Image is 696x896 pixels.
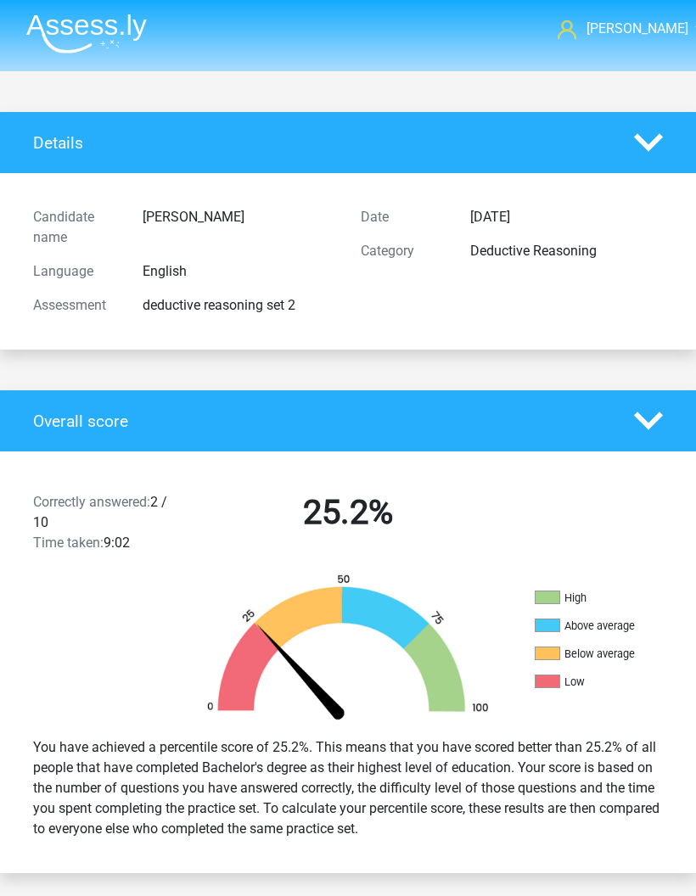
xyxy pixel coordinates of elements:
h4: Overall score [33,412,609,431]
div: Category [348,241,457,261]
h4: Details [33,133,609,153]
h2: 25.2% [197,492,499,533]
div: deductive reasoning set 2 [130,295,348,316]
div: [PERSON_NAME] [130,207,348,248]
div: Language [20,261,130,282]
span: Correctly answered: [33,494,150,510]
a: [PERSON_NAME] [558,19,683,39]
div: 2 / 10 9:02 [20,492,184,553]
div: English [130,261,348,282]
div: You have achieved a percentile score of 25.2%. This means that you have scored better than 25.2% ... [20,731,676,846]
div: [DATE] [457,207,676,227]
img: 25.15c012df9b23.png [187,574,509,723]
span: [PERSON_NAME] [587,20,688,36]
div: Candidate name [20,207,130,248]
div: Assessment [20,295,130,316]
span: Time taken: [33,535,104,551]
img: Assessly [26,14,147,53]
div: Deductive Reasoning [457,241,676,261]
div: Date [348,207,457,227]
